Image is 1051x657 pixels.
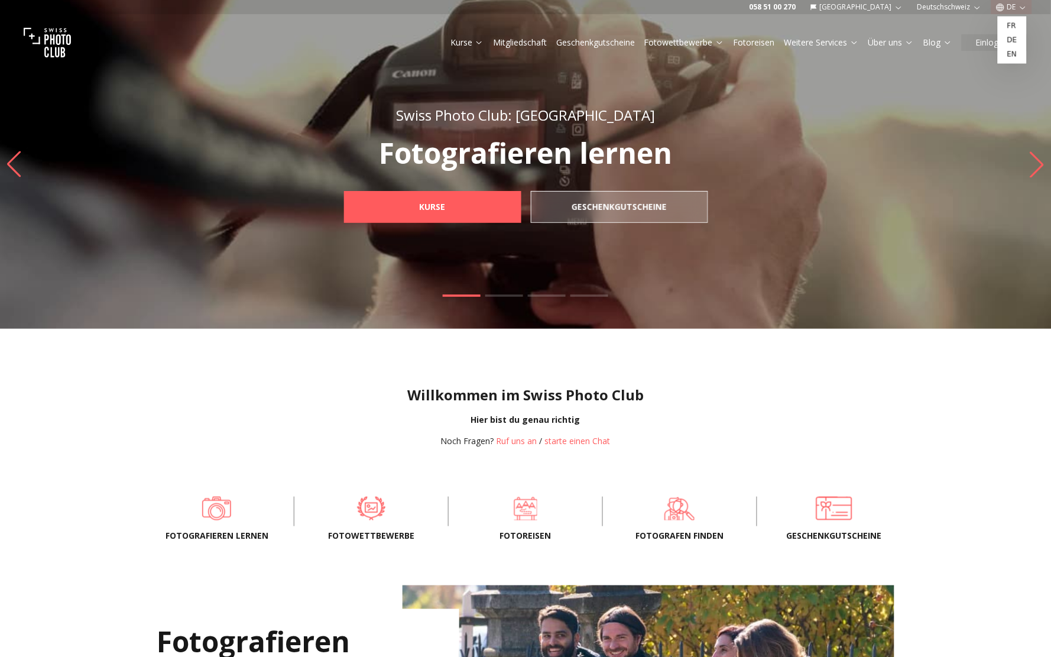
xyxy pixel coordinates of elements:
[468,530,583,542] span: Fotoreisen
[9,386,1042,404] h1: Willkommen im Swiss Photo Club
[318,139,734,167] p: Fotografieren lernen
[1000,47,1024,62] a: en
[450,37,484,48] a: Kurse
[545,435,611,447] button: starte einen Chat
[780,34,864,51] button: Weitere Services
[729,34,780,51] button: Fotoreisen
[750,2,796,12] a: 058 51 00 270
[622,497,738,520] a: Fotografen finden
[9,414,1042,426] div: Hier bist du genau richtig
[159,530,275,542] span: Fotografieren lernen
[497,435,537,446] a: Ruf uns an
[622,530,738,542] span: Fotografen finden
[1000,33,1024,47] a: de
[488,34,552,51] button: Mitgliedschaft
[313,530,429,542] span: Fotowettbewerbe
[556,37,635,48] a: Geschenkgutscheine
[159,497,275,520] a: Fotografieren lernen
[640,34,729,51] button: Fotowettbewerbe
[441,435,494,446] span: Noch Fragen?
[919,34,957,51] button: Blog
[734,37,775,48] a: Fotoreisen
[493,37,547,48] a: Mitgliedschaft
[776,497,892,520] a: Geschenkgutscheine
[868,37,914,48] a: Über uns
[531,191,708,223] a: Geschenkgutscheine
[776,530,892,542] span: Geschenkgutscheine
[468,497,583,520] a: Fotoreisen
[344,191,521,223] a: Kurse
[784,37,859,48] a: Weitere Services
[962,34,1027,51] button: Einloggen
[446,34,488,51] button: Kurse
[864,34,919,51] button: Über uns
[998,17,1027,64] div: DE
[572,201,667,213] b: Geschenkgutscheine
[24,19,71,66] img: Swiss photo club
[397,105,656,125] span: Swiss Photo Club: [GEOGRAPHIC_DATA]
[441,435,611,447] div: /
[644,37,724,48] a: Fotowettbewerbe
[552,34,640,51] button: Geschenkgutscheine
[313,497,429,520] a: Fotowettbewerbe
[923,37,952,48] a: Blog
[420,201,446,213] b: Kurse
[1000,19,1024,33] a: fr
